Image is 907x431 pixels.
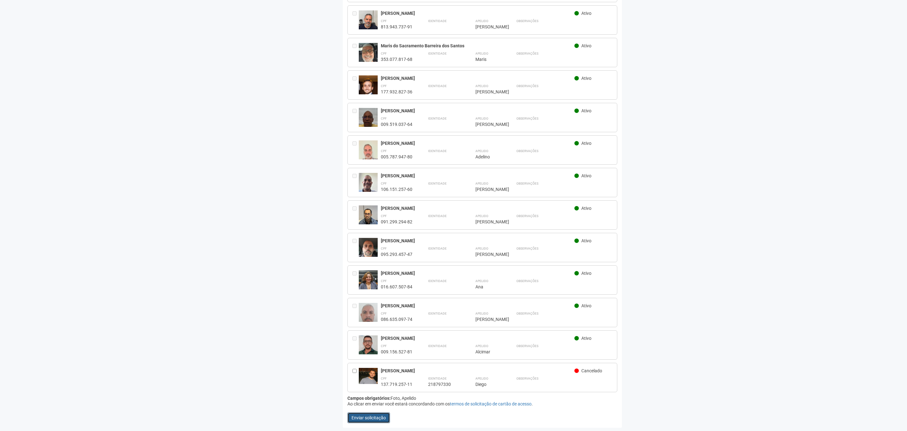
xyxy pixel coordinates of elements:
[516,149,538,153] strong: Observações
[475,186,501,192] div: [PERSON_NAME]
[475,121,501,127] div: [PERSON_NAME]
[516,377,538,380] strong: Observações
[381,284,412,290] div: 016.607.507-84
[475,284,501,290] div: Ana
[428,247,447,250] strong: Identidade
[428,214,447,218] strong: Identidade
[475,182,488,185] strong: Apelido
[581,108,591,113] span: Ativo
[352,140,359,160] div: Entre em contato com a Aministração para solicitar o cancelamento ou 2a via
[381,251,412,257] div: 095.293.457-47
[428,312,447,315] strong: Identidade
[381,140,575,146] div: [PERSON_NAME]
[450,401,532,406] a: termos de solicitação de cartão de acesso
[475,279,488,283] strong: Apelido
[581,271,591,276] span: Ativo
[381,24,412,30] div: 813.943.737-91
[581,76,591,81] span: Ativo
[352,43,359,62] div: Entre em contato com a Aministração para solicitar o cancelamento ou 2a via
[381,349,412,355] div: 009.156.527-81
[516,344,538,348] strong: Observações
[516,117,538,120] strong: Observações
[352,335,359,355] div: Entre em contato com a Aministração para solicitar o cancelamento ou 2a via
[428,182,447,185] strong: Identidade
[475,349,501,355] div: Alcimar
[359,173,378,195] img: user.jpg
[381,303,575,309] div: [PERSON_NAME]
[352,75,359,95] div: Entre em contato com a Aministração para solicitar o cancelamento ou 2a via
[381,182,387,185] strong: CPF
[381,377,387,380] strong: CPF
[516,182,538,185] strong: Observações
[516,214,538,218] strong: Observações
[381,84,387,88] strong: CPF
[581,238,591,243] span: Ativo
[475,154,501,160] div: Adelino
[428,377,447,380] strong: Identidade
[475,316,501,322] div: [PERSON_NAME]
[381,173,575,179] div: [PERSON_NAME]
[516,247,538,250] strong: Observações
[475,52,488,55] strong: Apelido
[381,205,575,211] div: [PERSON_NAME]
[359,140,378,166] img: user.jpg
[475,312,488,315] strong: Apelido
[475,219,501,225] div: [PERSON_NAME]
[381,312,387,315] strong: CPF
[352,238,359,257] div: Entre em contato com a Aministração para solicitar o cancelamento ou 2a via
[381,75,575,81] div: [PERSON_NAME]
[381,19,387,23] strong: CPF
[352,108,359,127] div: Entre em contato com a Aministração para solicitar o cancelamento ou 2a via
[516,52,538,55] strong: Observações
[359,75,378,100] img: user.jpg
[428,344,447,348] strong: Identidade
[475,377,488,380] strong: Apelido
[475,247,488,250] strong: Apelido
[381,335,575,341] div: [PERSON_NAME]
[352,303,359,322] div: Entre em contato com a Aministração para solicitar o cancelamento ou 2a via
[347,412,390,423] button: Enviar solicitação
[359,10,378,34] img: user.jpg
[475,381,501,387] div: Diego
[581,173,591,178] span: Ativo
[352,173,359,192] div: Entre em contato com a Aministração para solicitar o cancelamento ou 2a via
[428,117,447,120] strong: Identidade
[352,270,359,290] div: Entre em contato com a Aministração para solicitar o cancelamento ou 2a via
[475,24,501,30] div: [PERSON_NAME]
[581,303,591,308] span: Ativo
[381,108,575,114] div: [PERSON_NAME]
[347,395,618,401] div: Foto, Apelido
[359,270,378,290] img: user.jpg
[475,117,488,120] strong: Apelido
[428,381,460,387] div: 218797330
[475,84,488,88] strong: Apelido
[475,214,488,218] strong: Apelido
[381,10,575,16] div: [PERSON_NAME]
[475,56,501,62] div: Maris
[516,19,538,23] strong: Observações
[381,52,387,55] strong: CPF
[381,344,387,348] strong: CPF
[381,121,412,127] div: 009.519.037-64
[475,19,488,23] strong: Apelido
[381,219,412,225] div: 091.299.294-82
[381,117,387,120] strong: CPF
[381,238,575,244] div: [PERSON_NAME]
[581,206,591,211] span: Ativo
[359,238,378,260] img: user.jpg
[359,368,378,384] img: user.jpg
[359,108,378,134] img: user.jpg
[475,251,501,257] div: [PERSON_NAME]
[381,316,412,322] div: 086.635.097-74
[381,214,387,218] strong: CPF
[581,11,591,16] span: Ativo
[581,336,591,341] span: Ativo
[347,401,618,407] div: Ao clicar em enviar você estará concordando com os .
[359,335,378,355] img: user.jpg
[581,43,591,48] span: Ativo
[475,344,488,348] strong: Apelido
[428,279,447,283] strong: Identidade
[381,43,575,49] div: Maris do Sacramento Barreira dos Santos
[381,381,412,387] div: 137.719.257-11
[381,89,412,95] div: 177.932.827-36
